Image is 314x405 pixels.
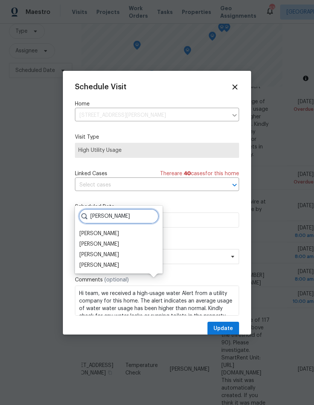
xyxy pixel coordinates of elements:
[104,277,129,283] span: (optional)
[75,110,228,121] input: Enter in an address
[75,83,127,91] span: Schedule Visit
[75,276,239,284] label: Comments
[79,251,119,258] div: [PERSON_NAME]
[78,147,236,154] span: High Utility Usage
[75,100,239,108] label: Home
[75,286,239,316] textarea: Hi team, we received a high-usage water Alert from a utility company for this home. The alert ind...
[75,179,218,191] input: Select cases
[79,261,119,269] div: [PERSON_NAME]
[79,240,119,248] div: [PERSON_NAME]
[75,133,239,141] label: Visit Type
[75,203,239,211] label: Scheduled Date
[231,83,239,91] span: Close
[184,171,191,176] span: 40
[229,180,240,190] button: Open
[75,170,107,177] span: Linked Cases
[207,322,239,336] button: Update
[160,170,239,177] span: There are case s for this home
[79,230,119,237] div: [PERSON_NAME]
[213,324,233,333] span: Update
